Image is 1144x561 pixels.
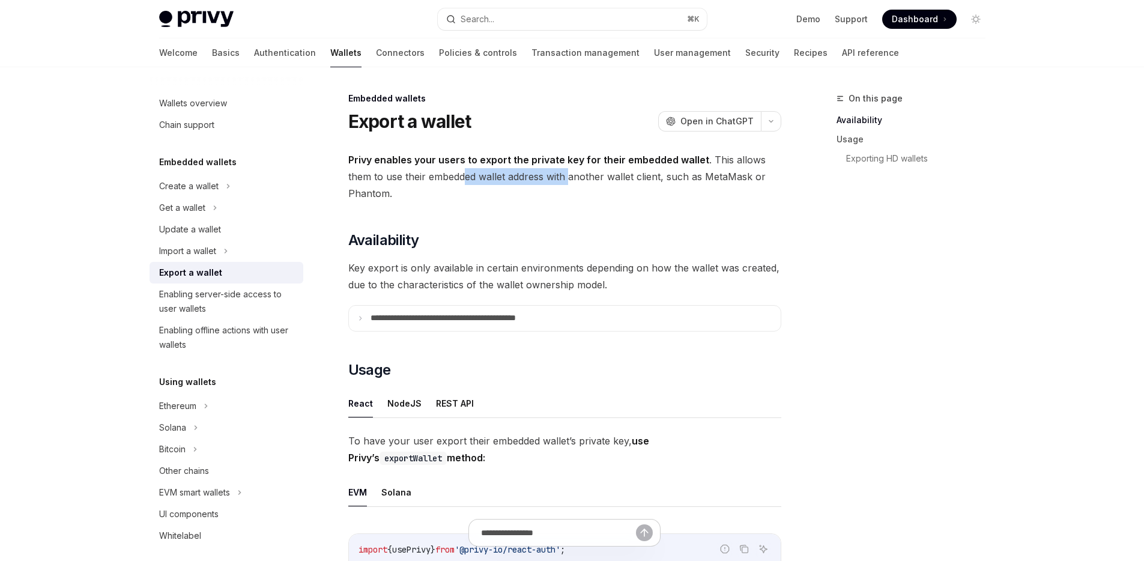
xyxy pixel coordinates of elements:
img: light logo [159,11,234,28]
a: Usage [837,130,995,149]
a: Update a wallet [150,219,303,240]
div: Enabling offline actions with user wallets [159,323,296,352]
span: Usage [348,360,391,380]
span: Availability [348,231,419,250]
div: Whitelabel [159,529,201,543]
div: Enabling server-side access to user wallets [159,287,296,316]
div: Embedded wallets [348,92,781,105]
span: ⌘ K [687,14,700,24]
div: Bitcoin [159,442,186,456]
button: Toggle dark mode [966,10,985,29]
strong: use Privy’s method: [348,435,649,464]
a: Policies & controls [439,38,517,67]
strong: Privy enables your users to export the private key for their embedded wallet [348,154,709,166]
a: Export a wallet [150,262,303,284]
a: UI components [150,503,303,525]
a: API reference [842,38,899,67]
span: Open in ChatGPT [680,115,754,127]
button: Open in ChatGPT [658,111,761,132]
div: Ethereum [159,399,196,413]
button: EVM [348,478,367,506]
div: Get a wallet [159,201,205,215]
div: EVM smart wallets [159,485,230,500]
button: Search...⌘K [438,8,707,30]
a: Basics [212,38,240,67]
button: Send message [636,524,653,541]
a: Enabling offline actions with user wallets [150,320,303,356]
div: Import a wallet [159,244,216,258]
a: Transaction management [531,38,640,67]
a: Security [745,38,779,67]
button: Solana [381,478,411,506]
span: On this page [849,91,903,106]
div: Update a wallet [159,222,221,237]
a: Availability [837,111,995,130]
button: NodeJS [387,389,422,417]
a: User management [654,38,731,67]
button: REST API [436,389,474,417]
span: Key export is only available in certain environments depending on how the wallet was created, due... [348,259,781,293]
a: Recipes [794,38,828,67]
a: Wallets [330,38,362,67]
a: Support [835,13,868,25]
code: exportWallet [380,452,447,465]
div: Solana [159,420,186,435]
div: Wallets overview [159,96,227,111]
a: Other chains [150,460,303,482]
button: React [348,389,373,417]
div: UI components [159,507,219,521]
div: Export a wallet [159,265,222,280]
a: Exporting HD wallets [846,149,995,168]
span: To have your user export their embedded wallet’s private key, [348,432,781,466]
h5: Using wallets [159,375,216,389]
div: Create a wallet [159,179,219,193]
a: Whitelabel [150,525,303,547]
div: Chain support [159,118,214,132]
span: Dashboard [892,13,938,25]
a: Authentication [254,38,316,67]
span: . This allows them to use their embedded wallet address with another wallet client, such as MetaM... [348,151,781,202]
div: Other chains [159,464,209,478]
a: Chain support [150,114,303,136]
a: Demo [796,13,820,25]
a: Connectors [376,38,425,67]
a: Enabling server-side access to user wallets [150,284,303,320]
a: Wallets overview [150,92,303,114]
h5: Embedded wallets [159,155,237,169]
h1: Export a wallet [348,111,471,132]
a: Welcome [159,38,198,67]
div: Search... [461,12,494,26]
a: Dashboard [882,10,957,29]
